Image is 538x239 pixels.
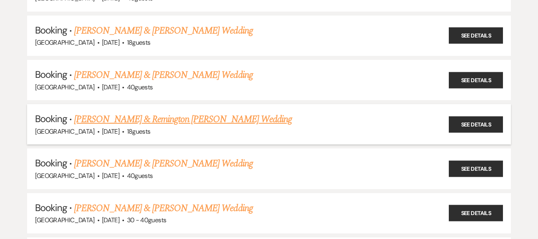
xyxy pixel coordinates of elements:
span: [GEOGRAPHIC_DATA] [35,38,95,47]
span: Booking [35,157,67,169]
span: [GEOGRAPHIC_DATA] [35,216,95,224]
span: [DATE] [102,127,119,136]
span: [DATE] [102,216,119,224]
span: 40 guests [127,172,153,180]
span: [GEOGRAPHIC_DATA] [35,127,95,136]
span: [DATE] [102,38,119,47]
a: [PERSON_NAME] & [PERSON_NAME] Wedding [74,24,252,38]
a: See Details [449,160,503,177]
a: See Details [449,28,503,44]
span: [GEOGRAPHIC_DATA] [35,83,95,91]
a: [PERSON_NAME] & [PERSON_NAME] Wedding [74,156,252,171]
a: [PERSON_NAME] & [PERSON_NAME] Wedding [74,201,252,215]
span: Booking [35,24,67,36]
span: Booking [35,113,67,125]
span: 18 guests [127,38,151,47]
span: [GEOGRAPHIC_DATA] [35,172,95,180]
span: 18 guests [127,127,151,136]
span: 30 - 40 guests [127,216,166,224]
a: [PERSON_NAME] & [PERSON_NAME] Wedding [74,68,252,82]
a: [PERSON_NAME] & Remington [PERSON_NAME] Wedding [74,112,292,126]
span: Booking [35,201,67,214]
a: See Details [449,205,503,221]
a: See Details [449,72,503,88]
a: See Details [449,116,503,132]
span: Booking [35,68,67,81]
span: [DATE] [102,83,119,91]
span: 40 guests [127,83,153,91]
span: [DATE] [102,172,119,180]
